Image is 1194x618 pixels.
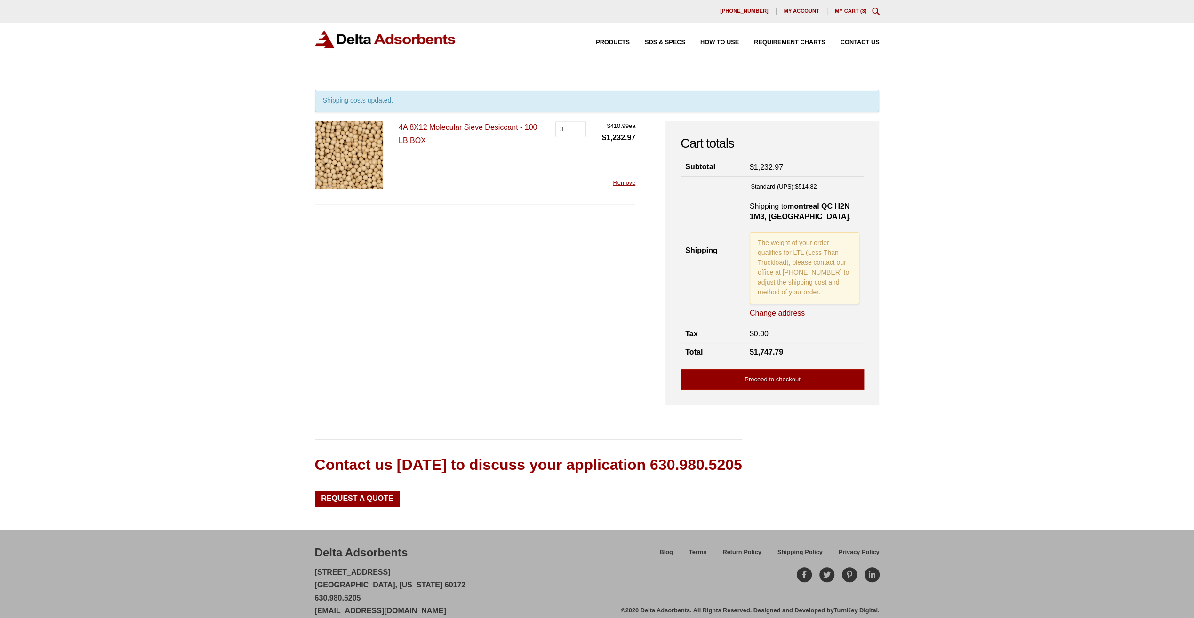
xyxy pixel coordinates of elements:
h2: Cart totals [681,136,864,151]
div: Shipping costs updated. [315,90,880,112]
p: [STREET_ADDRESS] [GEOGRAPHIC_DATA], [US_STATE] 60172 630.980.5205 [315,566,466,617]
span: Products [596,40,630,46]
bdi: 0.00 [750,330,769,338]
th: Total [681,343,745,362]
div: Toggle Modal Content [872,8,880,15]
p: The weight of your order qualifies for LTL (Less Than Truckload), please contact our office at [P... [750,232,860,304]
span: Contact Us [841,40,880,46]
span: ea [602,121,635,131]
a: Shipping Policy [769,547,831,563]
span: $ [795,183,798,190]
a: Remove this item [613,179,635,186]
a: My Cart (3) [835,8,867,14]
span: My account [784,8,819,14]
span: $ [750,163,754,171]
span: Return Policy [722,549,761,555]
span: 3 [862,8,865,14]
bdi: 1,232.97 [602,134,635,142]
a: Privacy Policy [831,547,880,563]
label: Standard (UPS): [751,182,817,192]
a: How to Use [685,40,739,46]
a: Products [581,40,630,46]
span: [PHONE_NUMBER] [720,8,769,14]
a: Return Policy [714,547,769,563]
a: Request a Quote [315,491,400,507]
a: [PHONE_NUMBER] [713,8,777,15]
p: Shipping to . [750,201,860,222]
span: SDS & SPECS [645,40,685,46]
th: Shipping [681,177,745,325]
bdi: 1,232.97 [750,163,783,171]
a: My account [777,8,827,15]
bdi: 1,747.79 [750,348,783,356]
span: $ [750,330,754,338]
span: Request a Quote [321,495,393,502]
img: 4A 8X12 Molecular Sieve Desiccant - 100 LB BOX [315,121,383,189]
th: Subtotal [681,158,745,176]
a: [EMAIL_ADDRESS][DOMAIN_NAME] [315,607,446,615]
div: ©2020 Delta Adsorbents. All Rights Reserved. Designed and Developed by . [621,606,879,615]
span: Blog [659,549,673,555]
a: Blog [651,547,681,563]
bdi: 514.82 [795,183,817,190]
span: How to Use [700,40,739,46]
span: Shipping Policy [777,549,823,555]
input: Product quantity [555,121,586,137]
span: $ [750,348,754,356]
a: SDS & SPECS [630,40,685,46]
strong: montreal QC H2N 1M3, [GEOGRAPHIC_DATA] [750,202,850,221]
div: Delta Adsorbents [315,545,408,561]
span: $ [602,134,606,142]
span: Terms [689,549,706,555]
div: Contact us [DATE] to discuss your application 630.980.5205 [315,454,742,475]
bdi: 410.99 [607,122,629,129]
a: 4A 8X12 Molecular Sieve Desiccant - 100 LB BOX [399,123,537,144]
span: Privacy Policy [839,549,880,555]
a: Proceed to checkout [681,369,864,390]
th: Tax [681,325,745,343]
a: Contact Us [825,40,880,46]
span: Requirement Charts [754,40,825,46]
img: Delta Adsorbents [315,30,456,48]
a: TurnKey Digital [833,607,878,614]
span: $ [607,122,610,129]
a: Requirement Charts [739,40,825,46]
a: Change address [750,308,805,318]
a: Terms [681,547,714,563]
